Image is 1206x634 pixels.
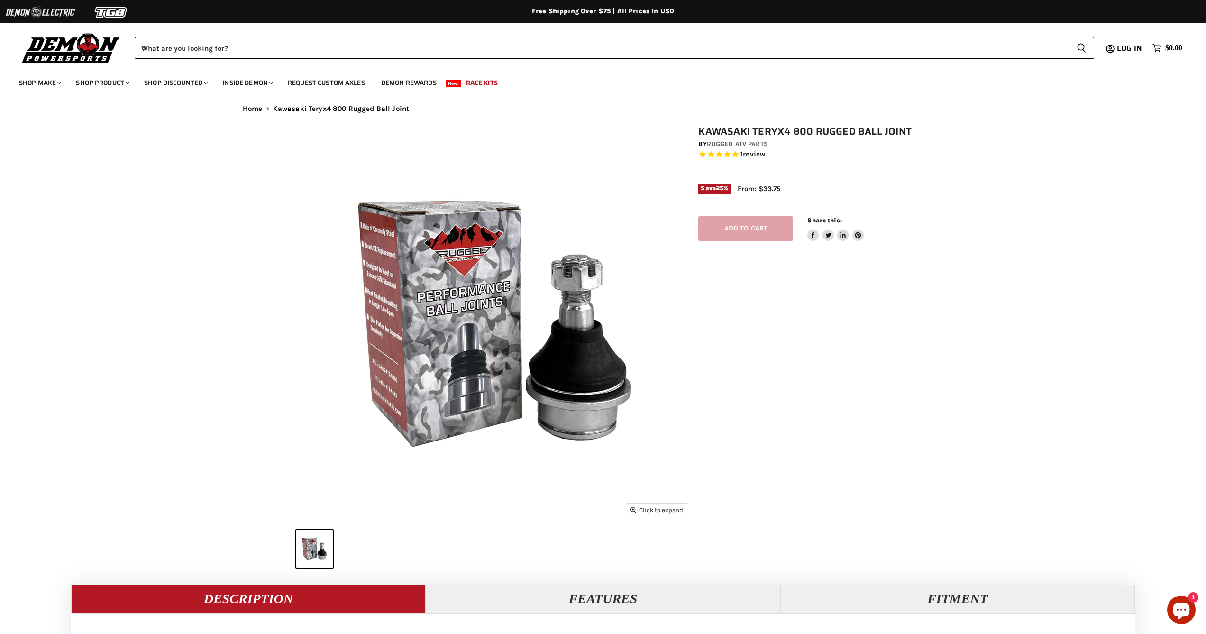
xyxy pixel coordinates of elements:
[1113,44,1148,53] a: Log in
[215,73,279,92] a: Inside Demon
[807,216,864,241] aside: Share this:
[1165,44,1182,53] span: $0.00
[1164,596,1198,626] inbox-online-store-chat: Shopify online store chat
[296,530,333,568] button: IMAGE thumbnail
[780,585,1135,613] button: Fitment
[743,150,765,158] span: review
[19,31,123,64] img: Demon Powersports
[459,73,505,92] a: Race Kits
[69,73,135,92] a: Shop Product
[698,126,914,138] h1: Kawasaki Teryx4 800 Rugged Ball Joint
[5,3,76,21] img: Demon Electric Logo 2
[224,105,982,113] nav: Breadcrumbs
[243,105,263,113] a: Home
[626,504,688,516] button: Click to expand
[374,73,444,92] a: Demon Rewards
[698,139,914,149] div: by
[135,37,1069,59] input: When autocomplete results are available use up and down arrows to review and enter to select
[281,73,372,92] a: Request Custom Axles
[707,140,768,148] a: Rugged ATV Parts
[135,37,1094,59] form: Product
[738,184,781,193] span: From: $33.75
[1069,37,1094,59] button: Search
[76,3,147,21] img: TGB Logo 2
[630,506,683,514] span: Click to expand
[807,217,841,224] span: Share this:
[12,73,67,92] a: Shop Make
[698,150,914,160] span: Rated 5.0 out of 5 stars 1 reviews
[426,585,780,613] button: Features
[71,585,426,613] button: Description
[1148,41,1187,55] a: $0.00
[273,105,410,113] span: Kawasaki Teryx4 800 Rugged Ball Joint
[12,69,1180,92] ul: Main menu
[297,126,693,522] img: IMAGE
[137,73,213,92] a: Shop Discounted
[716,184,723,192] span: 25
[1117,42,1142,54] span: Log in
[446,80,462,87] span: New!
[698,184,731,194] span: Save %
[740,150,765,158] span: 1 reviews
[224,7,982,16] div: Free Shipping Over $75 | All Prices In USD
